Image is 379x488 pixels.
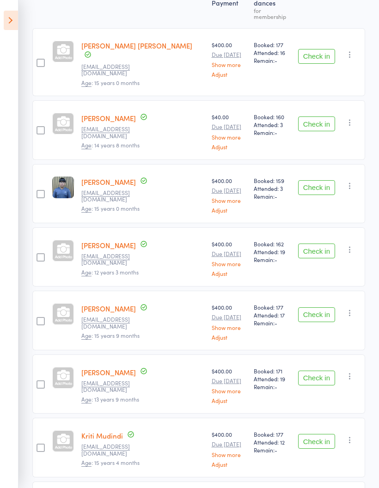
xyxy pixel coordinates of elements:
span: Attended: 3 [254,121,291,128]
small: Due [DATE] [212,314,246,320]
small: Due [DATE] [212,51,246,58]
span: - [275,192,277,200]
small: sirimudindi@gmail.com [81,443,141,457]
span: - [275,383,277,390]
span: Attended: 17 [254,311,291,319]
a: Show more [212,451,246,457]
a: Show more [212,388,246,394]
span: Booked: 159 [254,177,291,184]
a: Show more [212,61,246,67]
span: Remain: [254,319,291,327]
span: Booked: 171 [254,367,291,375]
span: - [275,256,277,263]
span: - [275,128,277,136]
span: Remain: [254,383,291,390]
span: Attended: 3 [254,184,291,192]
a: Show more [212,324,246,330]
span: Booked: 162 [254,240,291,248]
small: swetha2312003@gmail.com [81,63,141,77]
small: Due [DATE] [212,441,246,447]
small: konerutagore@yahoo.com [81,380,141,393]
a: Kriti Mudindi [81,431,123,440]
span: - [275,56,277,64]
div: for membership [254,7,291,19]
small: Due [DATE] [212,187,246,194]
a: Adjust [212,207,246,213]
a: Adjust [212,144,246,150]
small: Neha.kapoor.chauhan@gmail.com [81,126,141,139]
a: Adjust [212,334,246,340]
span: Attended: 12 [254,438,291,446]
span: Remain: [254,446,291,454]
div: $40.00 [212,113,246,149]
span: Attended: 19 [254,248,291,256]
span: Attended: 16 [254,49,291,56]
div: $400.00 [212,41,246,77]
div: $400.00 [212,303,246,340]
a: Adjust [212,270,246,276]
span: : 15 years 4 months [81,458,140,467]
a: Show more [212,197,246,203]
span: : 13 years 9 months [81,395,139,403]
span: : 15 years 0 months [81,79,140,87]
span: : 15 years 9 months [81,331,140,340]
a: Show more [212,134,246,140]
button: Check in [298,180,335,195]
a: [PERSON_NAME] [PERSON_NAME] [81,41,192,50]
span: Remain: [254,128,291,136]
a: [PERSON_NAME] [81,304,136,313]
img: image1754702523.png [52,177,74,198]
button: Check in [298,116,335,131]
button: Check in [298,244,335,258]
span: Booked: 177 [254,41,291,49]
a: Adjust [212,397,246,403]
div: $400.00 [212,240,246,276]
a: Adjust [212,461,246,467]
small: rishidev0923@gmail.com [81,189,141,203]
button: Check in [298,307,335,322]
a: [PERSON_NAME] [81,113,136,123]
div: $400.00 [212,430,246,467]
span: Attended: 19 [254,375,291,383]
div: $400.00 [212,177,246,213]
a: Adjust [212,71,246,77]
button: Check in [298,49,335,64]
span: Remain: [254,256,291,263]
span: : 14 years 8 months [81,141,140,149]
span: Booked: 160 [254,113,291,121]
small: vidya.v.04@gmail.com [81,316,141,329]
span: : 12 years 3 months [81,268,139,276]
small: mailhema005@gmail.com [81,253,141,266]
small: Due [DATE] [212,250,246,257]
span: - [275,319,277,327]
span: Remain: [254,192,291,200]
span: - [275,446,277,454]
button: Check in [298,371,335,385]
span: Booked: 177 [254,303,291,311]
a: Show more [212,261,246,267]
small: Due [DATE] [212,378,246,384]
a: [PERSON_NAME] [81,367,136,377]
span: : 15 years 0 months [81,204,140,213]
button: Check in [298,434,335,449]
div: $400.00 [212,367,246,403]
a: [PERSON_NAME] [81,240,136,250]
span: Booked: 177 [254,430,291,438]
span: Remain: [254,56,291,64]
small: Due [DATE] [212,123,246,130]
a: [PERSON_NAME] [81,177,136,187]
